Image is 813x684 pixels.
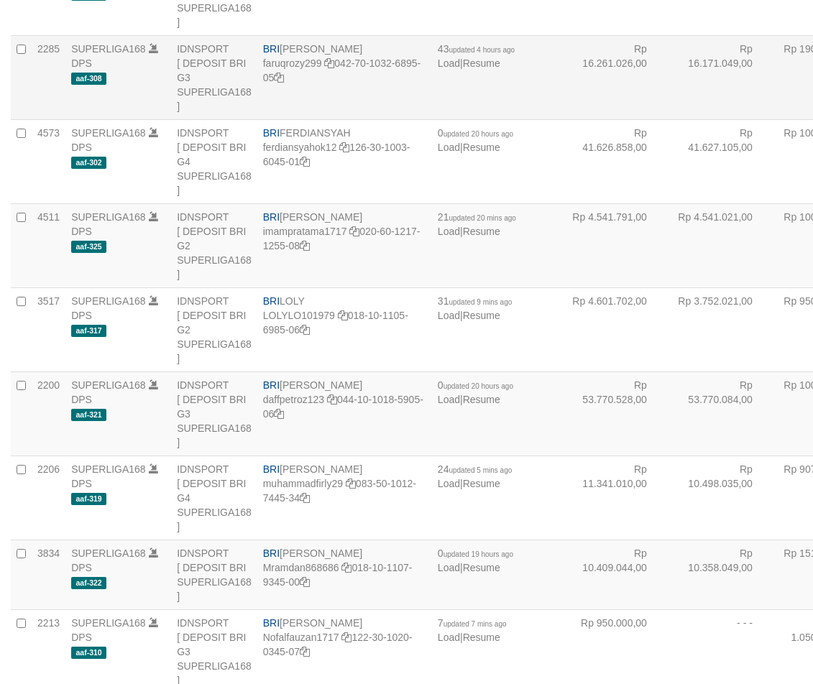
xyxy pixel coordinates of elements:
[438,463,512,475] span: 24
[438,617,507,629] span: 7
[263,142,337,153] a: ferdiansyahok12
[65,371,171,456] td: DPS
[669,540,774,609] td: Rp 10.358.049,00
[32,287,65,371] td: 3517
[32,540,65,609] td: 3834
[449,298,512,306] span: updated 9 mins ago
[463,632,500,643] a: Resume
[71,547,146,559] a: SUPERLIGA168
[263,463,280,475] span: BRI
[438,379,513,391] span: 0
[71,43,146,55] a: SUPERLIGA168
[32,456,65,540] td: 2206
[257,371,432,456] td: [PERSON_NAME] 044-10-1018-5905-06
[71,463,146,475] a: SUPERLIGA168
[669,35,774,119] td: Rp 16.171.049,00
[463,562,500,573] a: Resume
[32,35,65,119] td: 2285
[257,35,432,119] td: [PERSON_NAME] 042-70-1032-6895-05
[274,408,284,420] a: Copy 044101018590506 to clipboard
[300,492,310,504] a: Copy 083501012744534 to clipboard
[563,203,669,287] td: Rp 4.541.791,00
[71,379,146,391] a: SUPERLIGA168
[438,127,513,139] span: 0
[563,540,669,609] td: Rp 10.409.044,00
[171,371,257,456] td: IDNSPORT [ DEPOSIT BRI G3 SUPERLIGA168 ]
[300,156,310,167] a: Copy 126301003604501 to clipboard
[263,547,280,559] span: BRI
[257,456,432,540] td: [PERSON_NAME] 083-50-1012-7445-34
[71,127,146,139] a: SUPERLIGA168
[171,456,257,540] td: IDNSPORT [ DEPOSIT BRI G4 SUPERLIGA168 ]
[438,211,516,223] span: 21
[32,203,65,287] td: 4511
[438,211,516,237] span: |
[563,119,669,203] td: Rp 41.626.858,00
[171,540,257,609] td: IDNSPORT [ DEPOSIT BRI SUPERLIGA168 ]
[339,142,349,153] a: Copy ferdiansyahok12 to clipboard
[338,310,348,321] a: Copy LOLYLO101979 to clipboard
[257,119,432,203] td: FERDIANSYAH 126-30-1003-6045-01
[669,456,774,540] td: Rp 10.498.035,00
[438,43,515,69] span: |
[65,287,171,371] td: DPS
[438,547,513,559] span: 0
[438,394,460,405] a: Load
[449,466,512,474] span: updated 5 mins ago
[324,57,334,69] a: Copy faruqrozy299 to clipboard
[263,127,280,139] span: BRI
[438,57,460,69] a: Load
[71,211,146,223] a: SUPERLIGA168
[349,226,359,237] a: Copy imampratama1717 to clipboard
[257,540,432,609] td: [PERSON_NAME] 018-10-1107-9345-00
[438,478,460,489] a: Load
[263,632,339,643] a: Nofalfauzan1717
[71,409,106,421] span: aaf-321
[449,214,515,222] span: updated 20 mins ago
[444,620,507,628] span: updated 7 mins ago
[438,310,460,321] a: Load
[438,562,460,573] a: Load
[263,211,280,223] span: BRI
[263,562,339,573] a: Mramdan868686
[257,203,432,287] td: [PERSON_NAME] 020-60-1217-1255-08
[263,617,280,629] span: BRI
[65,35,171,119] td: DPS
[563,287,669,371] td: Rp 4.601.702,00
[171,119,257,203] td: IDNSPORT [ DEPOSIT BRI G4 SUPERLIGA168 ]
[438,463,512,489] span: |
[71,73,106,85] span: aaf-308
[263,394,324,405] a: daffpetroz123
[263,379,280,391] span: BRI
[300,324,310,336] a: Copy 018101105698506 to clipboard
[438,142,460,153] a: Load
[463,310,500,321] a: Resume
[438,617,507,643] span: |
[563,456,669,540] td: Rp 11.341.010,00
[71,295,146,307] a: SUPERLIGA168
[463,478,500,489] a: Resume
[438,295,512,307] span: 31
[669,371,774,456] td: Rp 53.770.084,00
[32,371,65,456] td: 2200
[300,576,310,588] a: Copy 018101107934500 to clipboard
[346,478,356,489] a: Copy muhammadfirly29 to clipboard
[563,371,669,456] td: Rp 53.770.528,00
[65,540,171,609] td: DPS
[71,241,106,253] span: aaf-325
[463,57,500,69] a: Resume
[669,119,774,203] td: Rp 41.627.105,00
[463,394,500,405] a: Resume
[444,382,513,390] span: updated 20 hours ago
[71,157,106,169] span: aaf-302
[71,647,106,659] span: aaf-310
[300,240,310,251] a: Copy 020601217125508 to clipboard
[563,35,669,119] td: Rp 16.261.026,00
[71,577,106,589] span: aaf-322
[449,46,515,54] span: updated 4 hours ago
[71,325,106,337] span: aaf-317
[438,127,513,153] span: |
[263,57,322,69] a: faruqrozy299
[438,226,460,237] a: Load
[669,203,774,287] td: Rp 4.541.021,00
